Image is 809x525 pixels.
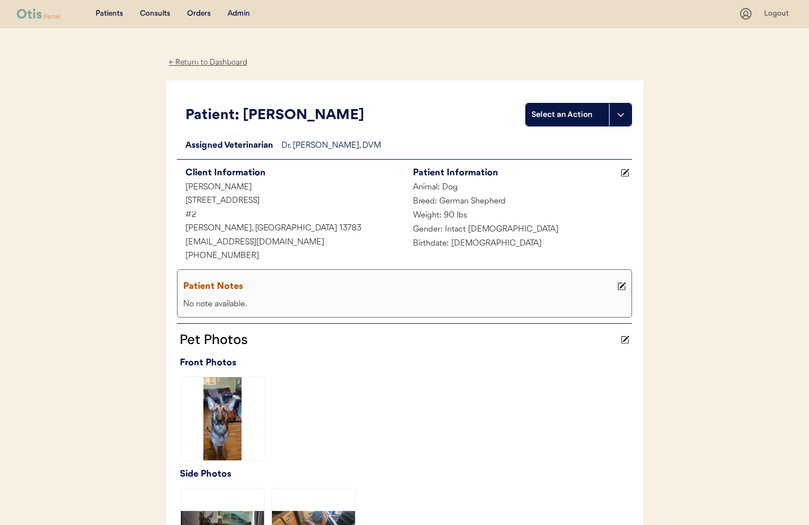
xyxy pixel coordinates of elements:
div: Weight: 90 lbs [404,209,632,223]
div: Dr. [PERSON_NAME], DVM [281,139,632,153]
div: [EMAIL_ADDRESS][DOMAIN_NAME] [177,236,404,250]
div: [PERSON_NAME] [177,181,404,195]
div: Front Photos [180,355,632,371]
div: Birthdate: [DEMOGRAPHIC_DATA] [404,237,632,251]
div: Breed: German Shepherd [404,195,632,209]
div: Logout [764,8,792,20]
div: Admin [228,8,250,20]
div: Patient Notes [183,279,615,295]
div: Client Information [185,165,404,181]
div: Select an Action [531,109,603,120]
img: 1000015948.jpg [181,377,264,460]
div: [PHONE_NUMBER] [177,250,404,264]
div: Animal: Dog [404,181,632,195]
div: Gender: Intact [DEMOGRAPHIC_DATA] [404,223,632,237]
div: ← Return to Dashboard [166,56,250,69]
div: Pet Photos [177,329,618,350]
div: Consults [140,8,170,20]
div: #2 [177,209,404,223]
div: [STREET_ADDRESS] [177,194,404,209]
div: Patient: [PERSON_NAME] [185,105,525,126]
div: Patient Information [413,165,618,181]
div: [PERSON_NAME], [GEOGRAPHIC_DATA] 13783 [177,222,404,236]
div: Orders [187,8,211,20]
div: No note available. [180,298,629,312]
div: Side Photos [180,467,632,482]
div: Assigned Veterinarian [177,139,281,153]
div: Patients [96,8,123,20]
